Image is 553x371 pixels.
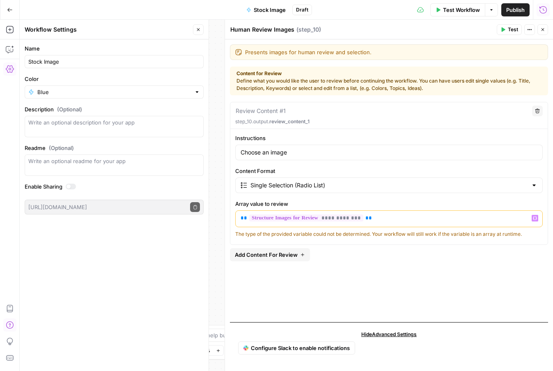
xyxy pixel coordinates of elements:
button: Publish [501,3,530,16]
input: Enter instructions for what needs to be reviewed [241,148,537,157]
span: Configure Slack to enable notifications [251,344,350,352]
label: Instructions [235,134,543,142]
span: Test Workflow [443,6,480,14]
span: Publish [506,6,525,14]
button: Stock Image [241,3,291,16]
button: Test [497,24,522,35]
span: (Optional) [49,144,74,152]
input: Blue [37,88,191,96]
strong: Content for Review [236,70,542,77]
div: Define what you would like the user to review before continuing the workflow. You can have users ... [236,70,542,92]
label: Color [25,75,204,83]
div: Workflow Settings [25,25,190,34]
label: Content Format [235,167,543,175]
span: Draft [296,6,308,14]
label: Description [25,105,204,113]
span: Add Content For Review [235,251,298,259]
img: Slack [243,343,248,353]
input: Single Selection (Radio List) [250,181,528,189]
button: Test Workflow [430,3,485,16]
a: SlackConfigure Slack to enable notifications [238,341,355,355]
span: review_content_1 [269,118,310,124]
p: step_10.output. [235,118,543,125]
span: ( step_10 ) [296,25,321,34]
textarea: Human Review Images [230,25,294,34]
span: (Optional) [57,105,82,113]
label: Readme [25,144,204,152]
label: Enable Sharing [25,182,204,191]
label: Name [25,44,204,53]
span: Hide Advanced Settings [361,331,417,338]
span: Test [508,26,518,33]
button: Add Content For Review [230,248,310,261]
textarea: Presents images for human review and selection. [245,48,543,56]
input: Untitled [28,58,200,66]
label: Array value to review [235,200,543,208]
div: The type of the provided variable could not be determined. Your workflow will still work if the v... [235,230,543,238]
span: Stock Image [254,6,286,14]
